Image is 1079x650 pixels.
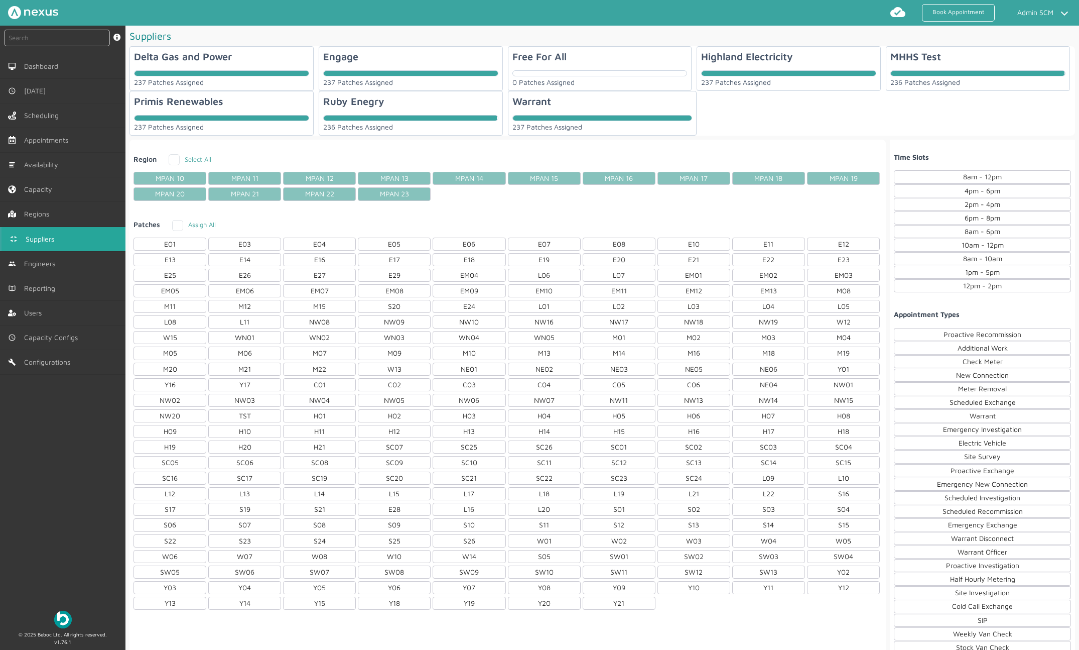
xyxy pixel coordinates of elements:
div: E22 [732,253,805,266]
div: SC14 [732,456,805,469]
div: EM10 [508,284,581,297]
div: E04 [283,238,356,251]
div: L16 [433,503,505,516]
div: S12 [583,518,655,531]
div: S05 [508,550,581,563]
div: H12 [358,425,431,438]
div: S08 [283,518,356,531]
div: E11 [732,238,805,251]
div: EM08 [358,284,431,297]
div: H20 [208,441,281,454]
div: L04 [732,300,805,313]
div: SC17 [208,472,281,485]
div: TST [208,409,281,422]
div: Scheduled Recommission [894,505,1071,518]
span: Engineers [24,260,59,268]
div: E18 [433,253,505,266]
div: S17 [133,503,206,516]
div: H09 [133,425,206,438]
div: SC15 [807,456,880,469]
div: M19 [807,347,880,360]
div: Warrant Disconnect [894,532,1071,545]
div: L14 [283,487,356,500]
div: 6pm - 8pm [894,211,1071,225]
span: Users [24,309,46,317]
img: capacity-left-menu.svg [8,185,16,193]
div: W03 [657,534,730,548]
div: SC21 [433,472,505,485]
div: M11 [133,300,206,313]
div: NW16 [508,315,581,329]
div: Y17 [208,378,281,391]
div: NE04 [732,378,805,391]
input: Search by: Ref, PostCode, MPAN, MPRN, Account, Customer [4,30,110,46]
div: E05 [358,238,431,251]
span: Reporting [24,284,59,292]
div: S06 [133,518,206,531]
div: NW08 [283,315,356,329]
div: E10 [657,238,730,251]
img: md-cloud-done.svg [890,4,906,20]
div: 237 Patches Assigned [134,123,309,131]
img: md-people.svg [8,260,16,268]
div: E14 [208,253,281,266]
div: S02 [657,503,730,516]
div: L17 [433,487,505,500]
div: EM12 [657,284,730,297]
div: H04 [508,409,581,422]
div: MPAN 13 [358,172,431,185]
div: NE02 [508,363,581,376]
div: E08 [583,238,655,251]
div: NW10 [433,315,505,329]
div: WN02 [283,331,356,344]
div: H08 [807,409,880,422]
div: S11 [508,518,581,531]
div: 8am - 10am [894,252,1071,265]
div: H21 [283,441,356,454]
div: SC11 [508,456,581,469]
div: E20 [583,253,655,266]
div: H15 [583,425,655,438]
img: md-time.svg [8,87,16,95]
div: L02 [583,300,655,313]
div: Warrant [894,409,1071,422]
div: E07 [508,238,581,251]
div: Highland Electricity [701,51,793,62]
div: H17 [732,425,805,438]
div: MPAN 17 [657,172,730,185]
div: L19 [583,487,655,500]
div: S03 [732,503,805,516]
div: 237 Patches Assigned [512,123,693,131]
label: Assign All [172,221,216,229]
div: W05 [807,534,880,548]
div: 237 Patches Assigned [701,78,876,86]
div: WN05 [508,331,581,344]
img: md-list.svg [8,161,16,169]
div: H06 [657,409,730,422]
div: E01 [133,238,206,251]
div: SC02 [657,441,730,454]
div: M10 [433,347,505,360]
div: L12 [133,487,206,500]
div: EM04 [433,269,505,282]
div: EM13 [732,284,805,297]
div: SC19 [283,472,356,485]
div: M13 [508,347,581,360]
img: md-desktop.svg [8,62,16,70]
div: NW06 [433,394,505,407]
div: L13 [208,487,281,500]
div: S22 [133,534,206,548]
div: SC03 [732,441,805,454]
div: C01 [283,378,356,391]
div: Emergency Exchange [894,518,1071,531]
div: Proactive Recommission [894,328,1071,341]
div: MHHS Test [890,51,941,62]
div: SC09 [358,456,431,469]
div: NE05 [657,363,730,376]
div: E23 [807,253,880,266]
div: E19 [508,253,581,266]
div: L07 [583,269,655,282]
div: S19 [208,503,281,516]
div: Y16 [133,378,206,391]
div: E21 [657,253,730,266]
